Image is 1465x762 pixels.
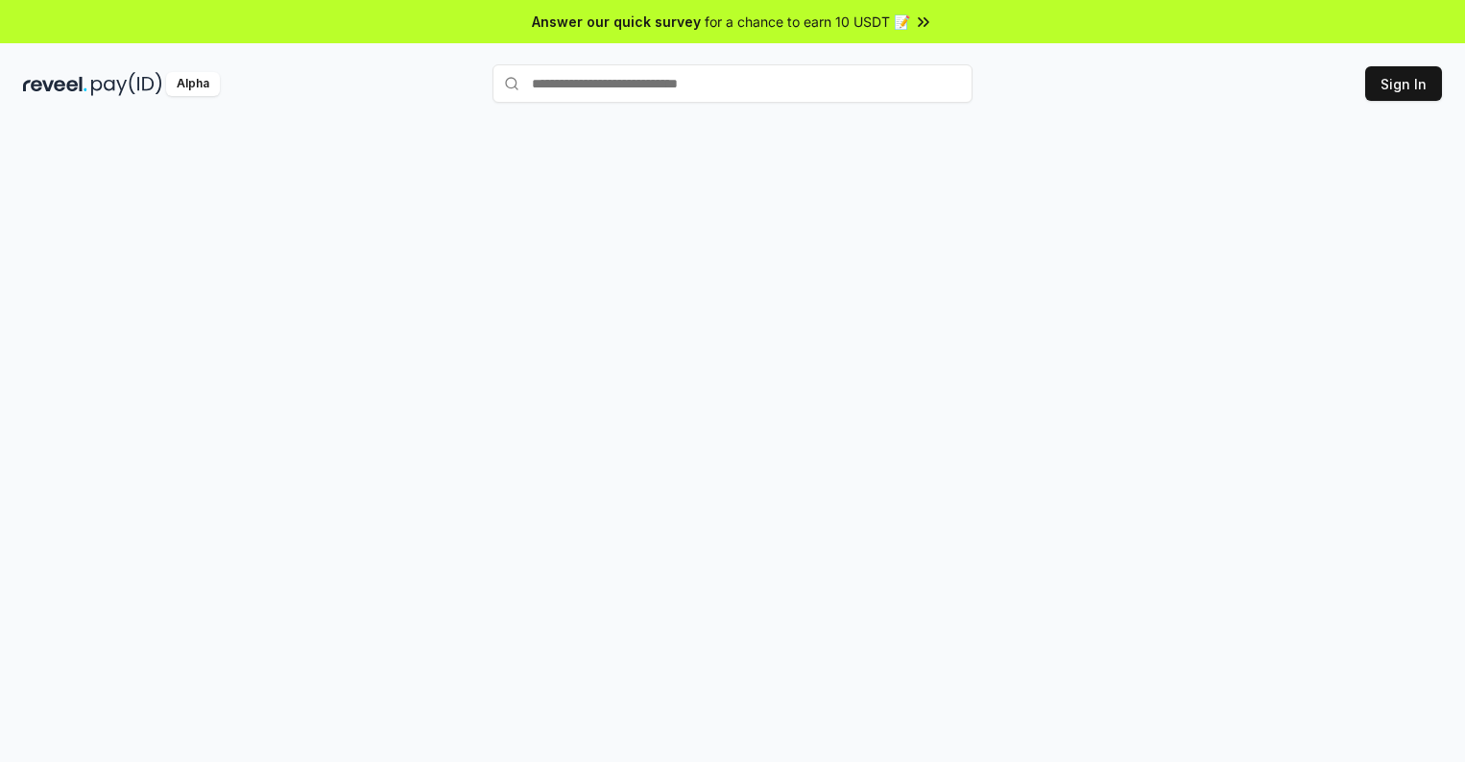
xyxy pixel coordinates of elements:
[1365,66,1442,101] button: Sign In
[23,72,87,96] img: reveel_dark
[91,72,162,96] img: pay_id
[705,12,910,32] span: for a chance to earn 10 USDT 📝
[532,12,701,32] span: Answer our quick survey
[166,72,220,96] div: Alpha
